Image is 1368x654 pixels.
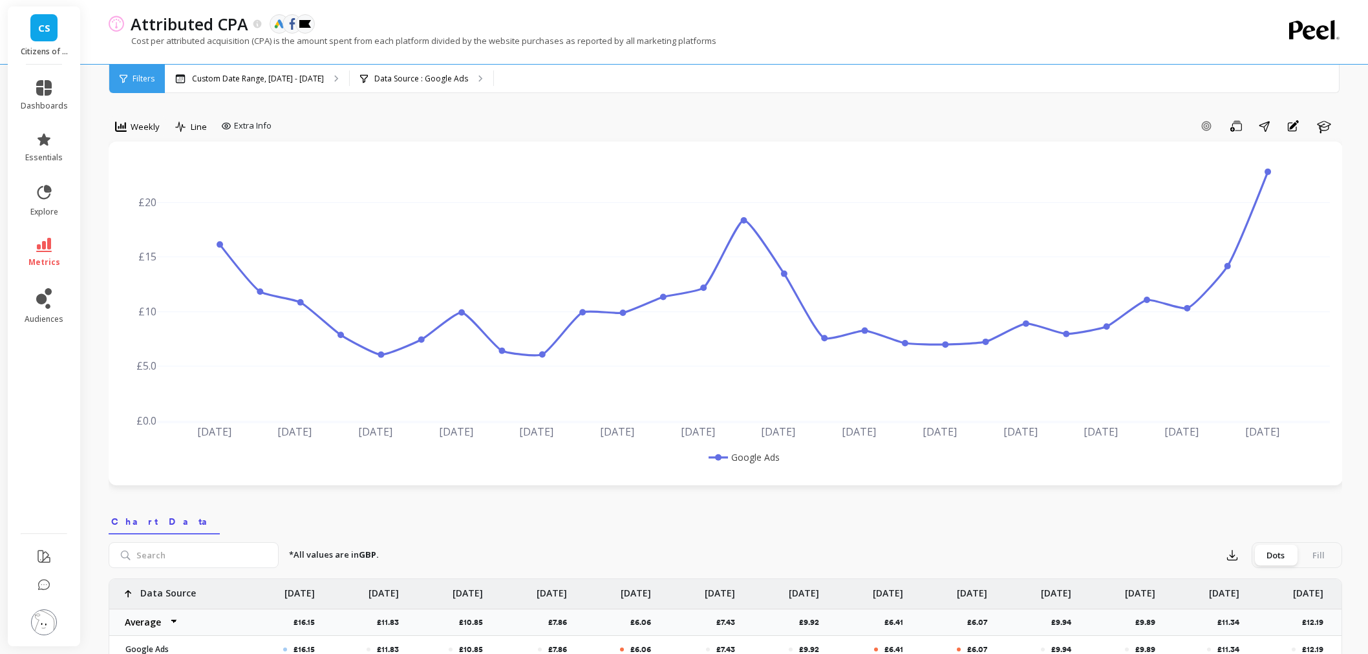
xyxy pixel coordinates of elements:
span: Filters [133,74,155,84]
div: Dots [1254,545,1297,565]
p: [DATE] [1293,579,1323,600]
nav: Tabs [109,505,1342,534]
span: audiences [25,314,63,324]
p: £10.85 [459,617,491,628]
p: [DATE] [284,579,315,600]
p: [DATE] [789,579,819,600]
p: £7.86 [548,617,575,628]
span: CS [38,21,50,36]
p: [DATE] [957,579,987,600]
span: essentials [25,153,63,163]
p: £11.34 [1217,617,1247,628]
p: £16.15 [294,617,323,628]
p: £9.89 [1135,617,1163,628]
p: [DATE] [1041,579,1071,600]
strong: GBP. [359,549,379,560]
img: header icon [109,16,124,32]
img: api.google.svg [273,18,285,30]
p: £6.41 [884,617,911,628]
p: Attributed CPA [131,13,248,35]
img: api.fb.svg [286,18,298,30]
p: Citizens of Soil [21,47,68,57]
p: [DATE] [873,579,903,600]
p: £6.07 [967,617,995,628]
p: Data Source [140,579,196,600]
p: Cost per attributed acquisition (CPA) is the amount spent from each platform divided by the websi... [109,35,716,47]
p: [DATE] [621,579,651,600]
p: Custom Date Range, [DATE] - [DATE] [192,74,324,84]
p: [DATE] [369,579,399,600]
span: Extra Info [234,120,272,132]
div: Fill [1297,545,1340,565]
p: [DATE] [453,579,483,600]
img: api.klaviyo.svg [299,20,311,28]
p: £9.94 [1051,617,1079,628]
input: Search [109,542,279,568]
p: [DATE] [1209,579,1239,600]
span: Weekly [131,121,160,133]
p: £7.43 [716,617,743,628]
p: £12.19 [1302,617,1331,628]
img: profile picture [31,609,57,635]
span: explore [30,207,58,217]
p: £11.83 [377,617,407,628]
p: [DATE] [1125,579,1155,600]
p: Data Source : Google Ads [374,74,468,84]
p: *All values are in [289,549,379,562]
span: Line [191,121,207,133]
span: Chart Data [111,515,217,528]
p: £6.06 [630,617,659,628]
p: £9.92 [799,617,827,628]
span: dashboards [21,101,68,111]
p: [DATE] [537,579,567,600]
p: [DATE] [705,579,735,600]
span: metrics [28,257,60,268]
